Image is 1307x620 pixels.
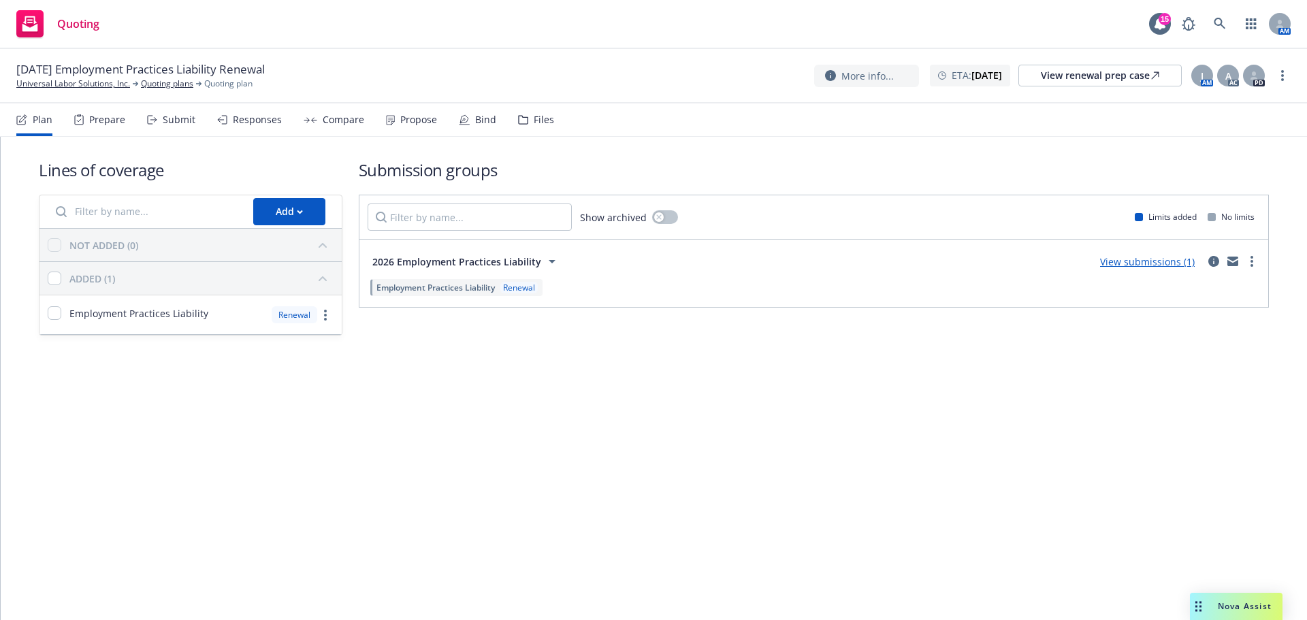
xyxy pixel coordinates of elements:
button: More info... [814,65,919,87]
span: Employment Practices Liability [69,306,208,321]
button: ADDED (1) [69,267,334,289]
div: 15 [1159,12,1171,24]
div: ADDED (1) [69,272,115,286]
button: Nova Assist [1190,593,1282,620]
div: Limits added [1135,211,1197,223]
a: Report a Bug [1175,10,1202,37]
span: Quoting plan [204,78,253,90]
div: Drag to move [1190,593,1207,620]
a: Switch app [1238,10,1265,37]
h1: Submission groups [359,159,1269,181]
div: Submit [163,114,195,125]
a: Quoting [11,5,105,43]
div: Renewal [272,306,317,323]
span: A [1225,69,1231,83]
h1: Lines of coverage [39,159,342,181]
a: more [317,307,334,323]
span: ETA : [952,68,1002,82]
button: Add [253,198,325,225]
span: J [1201,69,1204,83]
button: 2026 Employment Practices Liability [368,248,565,275]
input: Filter by name... [48,198,245,225]
a: Search [1206,10,1233,37]
div: Responses [233,114,282,125]
div: Prepare [89,114,125,125]
a: View renewal prep case [1018,65,1182,86]
a: Universal Labor Solutions, Inc. [16,78,130,90]
a: mail [1225,253,1241,270]
div: Compare [323,114,364,125]
div: Renewal [500,282,538,293]
span: Nova Assist [1218,600,1272,612]
div: Propose [400,114,437,125]
span: [DATE] Employment Practices Liability Renewal [16,61,265,78]
input: Filter by name... [368,203,572,231]
span: 2026 Employment Practices Liability [372,255,541,269]
span: Show archived [580,210,647,225]
span: Employment Practices Liability [376,282,495,293]
a: circleInformation [1206,253,1222,270]
span: Quoting [57,18,99,29]
div: Bind [475,114,496,125]
strong: [DATE] [971,69,1002,82]
a: View submissions (1) [1100,255,1195,268]
span: More info... [841,69,894,83]
div: View renewal prep case [1041,65,1159,86]
div: Add [276,199,303,225]
a: more [1244,253,1260,270]
a: more [1274,67,1291,84]
div: No limits [1208,211,1255,223]
div: NOT ADDED (0) [69,238,138,252]
button: NOT ADDED (0) [69,234,334,256]
a: Quoting plans [141,78,193,90]
div: Files [534,114,554,125]
div: Plan [33,114,52,125]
